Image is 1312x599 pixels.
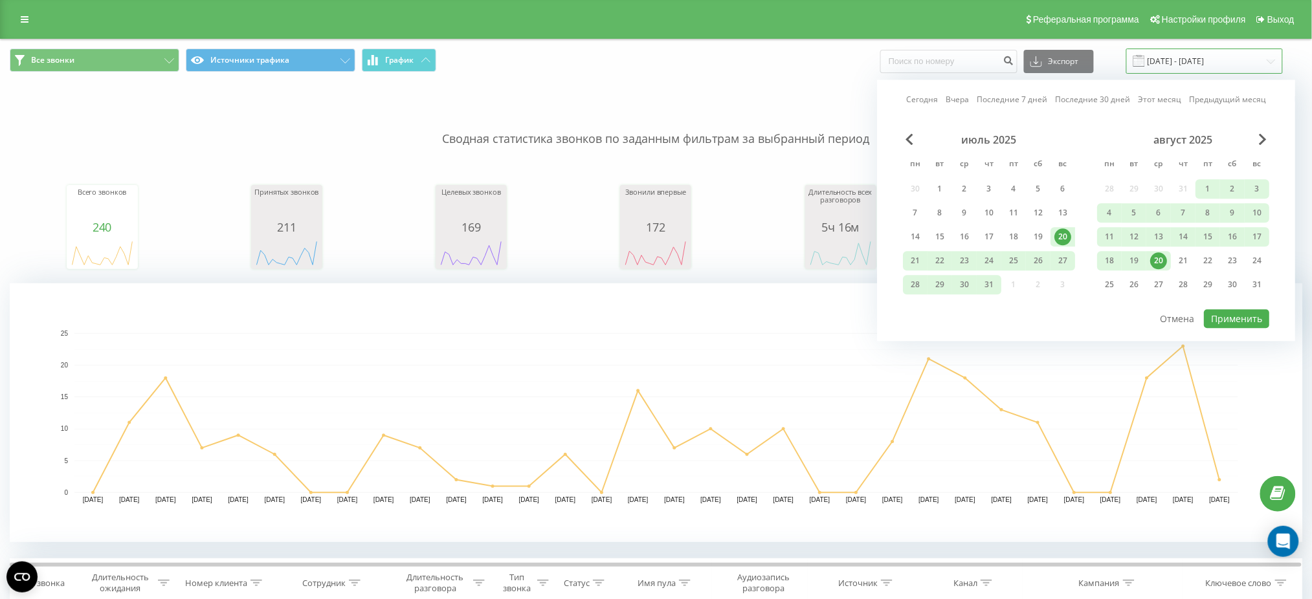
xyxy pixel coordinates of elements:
[1030,180,1047,197] div: 5
[1220,251,1245,270] div: сб 23 авг. 2025 г.
[1001,227,1026,246] div: пт 18 июля 2025 г.
[1206,578,1272,589] div: Ключевое слово
[192,497,212,504] text: [DATE]
[638,578,676,589] div: Имя пула
[723,572,804,594] div: Аудиозапись разговора
[1101,252,1118,269] div: 18
[1026,251,1051,270] div: сб 26 июля 2025 г.
[1051,179,1075,199] div: вс 6 июля 2025 г.
[1247,155,1267,175] abbr: воскресенье
[1054,252,1071,269] div: 27
[1175,228,1192,245] div: 14
[1268,526,1299,557] div: Open Intercom Messenger
[1028,155,1048,175] abbr: суббота
[31,55,74,65] span: Все звонки
[981,180,997,197] div: 3
[254,188,319,221] div: Принятых звонков
[1245,227,1269,246] div: вс 17 авг. 2025 г.
[1146,203,1171,223] div: ср 6 авг. 2025 г.
[61,394,69,401] text: 15
[903,203,928,223] div: пн 7 июля 2025 г.
[592,497,612,504] text: [DATE]
[664,497,685,504] text: [DATE]
[61,362,69,369] text: 20
[1101,228,1118,245] div: 11
[1001,179,1026,199] div: пт 4 июля 2025 г.
[6,561,38,593] button: Open CMP widget
[977,275,1001,294] div: чт 31 июля 2025 г.
[373,497,394,504] text: [DATE]
[70,188,135,221] div: Всего звонков
[564,578,590,589] div: Статус
[10,49,179,72] button: Все звонки
[1100,497,1121,504] text: [DATE]
[977,203,1001,223] div: чт 10 июля 2025 г.
[1249,180,1265,197] div: 3
[1026,203,1051,223] div: сб 12 июля 2025 г.
[1224,276,1241,293] div: 30
[623,234,688,272] div: A chart.
[956,180,973,197] div: 2
[1199,228,1216,245] div: 15
[1030,204,1047,221] div: 12
[1150,252,1167,269] div: 20
[1210,497,1230,504] text: [DATE]
[903,227,928,246] div: пн 14 июля 2025 г.
[981,204,997,221] div: 10
[1224,180,1241,197] div: 2
[1175,204,1192,221] div: 7
[1122,275,1146,294] div: вт 26 авг. 2025 г.
[555,497,576,504] text: [DATE]
[981,252,997,269] div: 24
[228,497,249,504] text: [DATE]
[1249,204,1265,221] div: 10
[1195,203,1220,223] div: пт 8 авг. 2025 г.
[1149,155,1168,175] abbr: среда
[907,252,924,269] div: 21
[337,497,358,504] text: [DATE]
[931,276,948,293] div: 29
[1175,252,1192,269] div: 21
[386,56,414,65] span: График
[83,497,104,504] text: [DATE]
[928,227,952,246] div: вт 15 июля 2025 г.
[1051,251,1075,270] div: вс 27 июля 2025 г.
[362,49,436,72] button: График
[928,203,952,223] div: вт 8 июля 2025 г.
[1030,252,1047,269] div: 26
[1005,228,1022,245] div: 18
[956,204,973,221] div: 9
[1223,155,1242,175] abbr: суббота
[1126,252,1142,269] div: 19
[1137,497,1157,504] text: [DATE]
[1126,204,1142,221] div: 5
[1195,227,1220,246] div: пт 15 авг. 2025 г.
[1199,180,1216,197] div: 1
[623,221,688,234] div: 172
[931,252,948,269] div: 22
[918,497,939,504] text: [DATE]
[977,179,1001,199] div: чт 3 июля 2025 г.
[903,133,1075,146] div: июль 2025
[446,497,467,504] text: [DATE]
[70,234,135,272] svg: A chart.
[1146,275,1171,294] div: ср 27 авг. 2025 г.
[1033,14,1139,25] span: Реферальная программа
[1097,133,1269,146] div: август 2025
[1245,179,1269,199] div: вс 3 авг. 2025 г.
[1126,276,1142,293] div: 26
[1005,252,1022,269] div: 25
[906,94,938,106] a: Сегодня
[64,457,68,464] text: 5
[1150,204,1167,221] div: 6
[810,497,830,504] text: [DATE]
[907,204,924,221] div: 7
[186,49,355,72] button: Источники трафика
[61,330,69,337] text: 25
[628,497,649,504] text: [DATE]
[1153,309,1202,328] button: Отмена
[254,234,319,272] svg: A chart.
[906,133,913,145] span: Previous Month
[880,50,1017,73] input: Поиск по номеру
